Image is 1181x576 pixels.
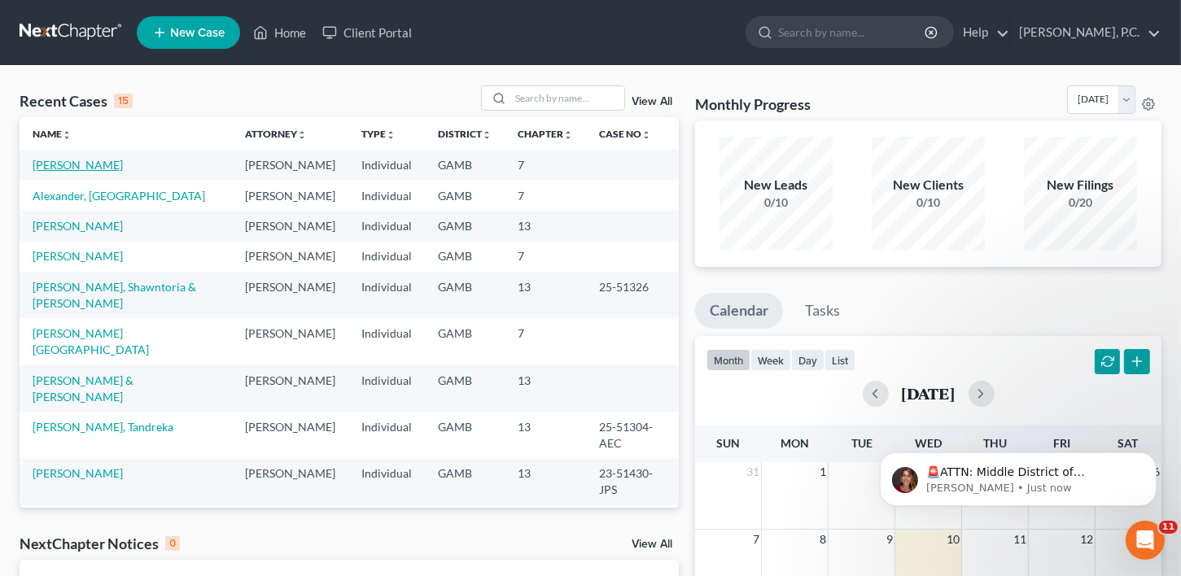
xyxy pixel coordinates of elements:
[348,242,425,272] td: Individual
[1126,521,1165,560] iframe: Intercom live chat
[245,128,307,140] a: Attorneyunfold_more
[425,150,505,180] td: GAMB
[425,412,505,458] td: GAMB
[245,18,314,47] a: Home
[720,194,833,211] div: 0/10
[33,158,123,172] a: [PERSON_NAME]
[563,130,573,140] i: unfold_more
[348,211,425,241] td: Individual
[20,534,180,553] div: NextChapter Notices
[955,18,1009,47] a: Help
[885,530,894,549] span: 9
[1078,530,1095,549] span: 12
[641,130,651,140] i: unfold_more
[1024,176,1138,194] div: New Filings
[33,373,133,404] a: [PERSON_NAME] & [PERSON_NAME]
[33,189,205,203] a: Alexander, [GEOGRAPHIC_DATA]
[751,530,761,549] span: 7
[505,272,586,318] td: 13
[720,176,833,194] div: New Leads
[818,530,828,549] span: 8
[232,459,348,505] td: [PERSON_NAME]
[851,436,873,450] span: Tue
[232,242,348,272] td: [PERSON_NAME]
[386,130,396,140] i: unfold_more
[790,293,855,329] a: Tasks
[438,128,492,140] a: Districtunfold_more
[505,150,586,180] td: 7
[361,128,396,140] a: Typeunfold_more
[20,91,133,111] div: Recent Cases
[232,318,348,364] td: [PERSON_NAME]
[348,150,425,180] td: Individual
[33,219,123,233] a: [PERSON_NAME]
[348,365,425,412] td: Individual
[114,94,133,108] div: 15
[348,412,425,458] td: Individual
[348,459,425,505] td: Individual
[33,249,123,263] a: [PERSON_NAME]
[232,412,348,458] td: [PERSON_NAME]
[586,459,679,505] td: 23-51430-JPS
[518,128,573,140] a: Chapterunfold_more
[818,462,828,482] span: 1
[750,349,791,371] button: week
[1024,194,1138,211] div: 0/20
[297,130,307,140] i: unfold_more
[232,365,348,412] td: [PERSON_NAME]
[425,242,505,272] td: GAMB
[599,128,651,140] a: Case Nounfold_more
[632,96,672,107] a: View All
[425,365,505,412] td: GAMB
[505,181,586,211] td: 7
[348,181,425,211] td: Individual
[505,365,586,412] td: 13
[706,349,750,371] button: month
[314,18,420,47] a: Client Portal
[505,318,586,364] td: 7
[232,211,348,241] td: [PERSON_NAME]
[825,349,855,371] button: list
[872,176,986,194] div: New Clients
[855,418,1181,532] iframe: Intercom notifications message
[1012,530,1028,549] span: 11
[33,420,173,434] a: [PERSON_NAME], Tandreka
[425,505,505,535] td: GAMB
[33,466,123,480] a: [PERSON_NAME]
[791,349,825,371] button: day
[717,436,741,450] span: Sun
[505,459,586,505] td: 13
[586,412,679,458] td: 25-51304-AEC
[505,412,586,458] td: 13
[872,194,986,211] div: 0/10
[348,318,425,364] td: Individual
[33,128,72,140] a: Nameunfold_more
[945,530,961,549] span: 10
[425,318,505,364] td: GAMB
[232,505,348,535] td: [PERSON_NAME]
[510,86,624,110] input: Search by name...
[781,436,809,450] span: Mon
[902,385,956,402] h2: [DATE]
[745,462,761,482] span: 31
[778,17,927,47] input: Search by name...
[170,27,225,39] span: New Case
[586,272,679,318] td: 25-51326
[348,272,425,318] td: Individual
[505,505,586,535] td: 7
[695,94,811,114] h3: Monthly Progress
[425,459,505,505] td: GAMB
[425,211,505,241] td: GAMB
[1159,521,1178,534] span: 11
[348,505,425,535] td: Individual
[505,211,586,241] td: 13
[425,181,505,211] td: GAMB
[33,326,149,356] a: [PERSON_NAME][GEOGRAPHIC_DATA]
[232,150,348,180] td: [PERSON_NAME]
[232,181,348,211] td: [PERSON_NAME]
[632,539,672,550] a: View All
